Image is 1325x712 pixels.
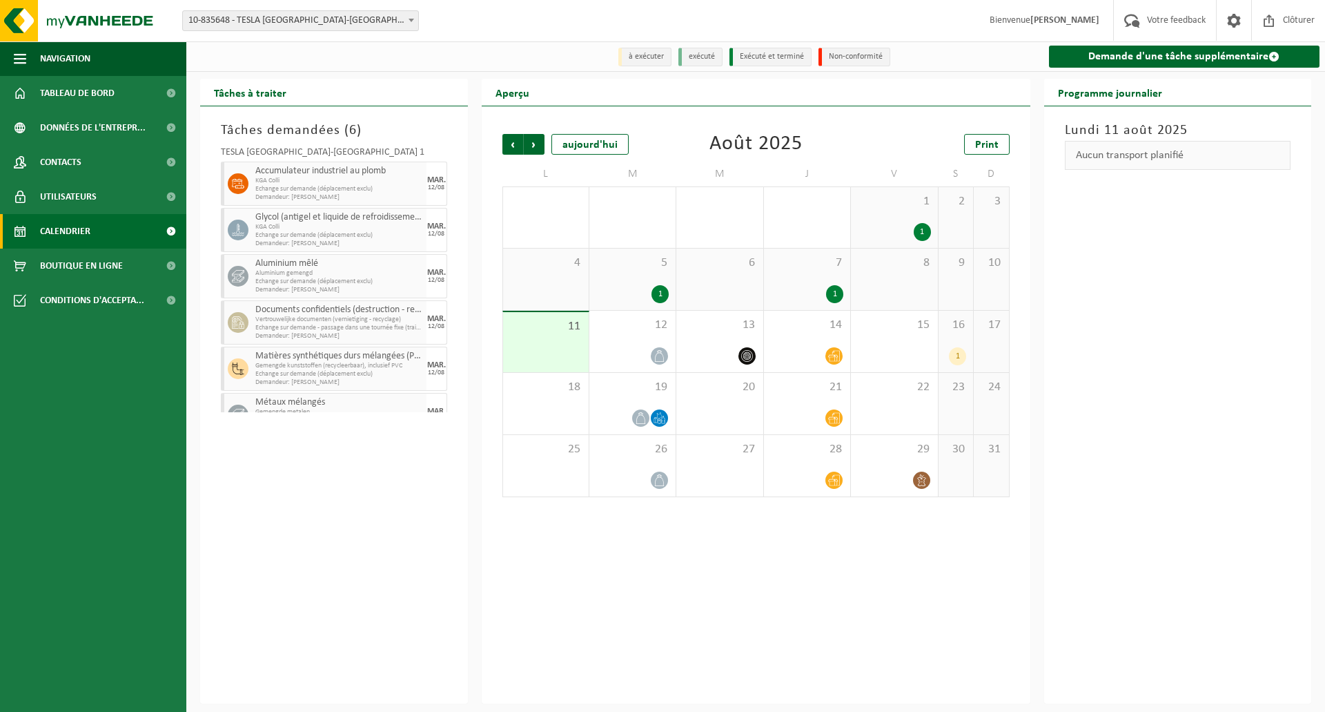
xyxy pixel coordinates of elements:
td: S [939,162,974,186]
span: 10-835648 - TESLA BELGIUM-BRUSSEL 1 - ZAVENTEM [182,10,419,31]
span: 30 [683,194,756,209]
span: 15 [858,318,930,333]
span: Documents confidentiels (destruction - recyclage) [255,305,423,316]
div: 12/08 [428,277,444,284]
span: 27 [683,442,756,457]
h2: Tâches à traiter [200,79,300,106]
li: à exécuter [618,48,671,66]
span: Métaux mélangés [255,397,423,408]
span: Boutique en ligne [40,249,123,283]
span: Données de l'entrepr... [40,110,146,145]
span: 23 [945,380,966,395]
span: 5 [596,256,669,271]
span: 8 [858,256,930,271]
span: 2 [945,194,966,209]
span: 29 [596,194,669,209]
span: 31 [981,442,1001,457]
div: MAR. [427,361,446,369]
span: 20 [683,380,756,395]
h3: Tâches demandées ( ) [221,120,447,141]
span: Demandeur: [PERSON_NAME] [255,286,423,294]
span: 13 [683,318,756,333]
span: 6 [683,256,756,271]
span: 17 [981,318,1001,333]
span: Gemengde metalen [255,408,423,416]
span: Précédent [502,134,523,155]
div: Août 2025 [709,134,803,155]
span: KGA Colli [255,177,423,185]
h2: Programme journalier [1044,79,1176,106]
li: exécuté [678,48,723,66]
div: MAR. [427,407,446,416]
span: 28 [771,442,843,457]
span: Navigation [40,41,90,76]
span: Echange sur demande (déplacement exclu) [255,278,423,286]
td: M [589,162,676,186]
span: 11 [510,319,582,334]
span: Demandeur: [PERSON_NAME] [255,240,423,248]
span: Demandeur: [PERSON_NAME] [255,332,423,340]
td: L [502,162,589,186]
div: MAR. [427,315,446,323]
span: Contacts [40,145,81,180]
span: 3 [981,194,1001,209]
span: Matières synthétiques durs mélangées (PE, PP et PVC), recyclables (industriel) [255,351,423,362]
span: Echange sur demande - passage dans une tournée fixe (traitement inclus) [255,324,423,332]
span: Aluminium mêlé [255,258,423,269]
div: 12/08 [428,323,444,330]
span: 24 [981,380,1001,395]
span: 1 [858,194,930,209]
span: Echange sur demande (déplacement exclu) [255,370,423,378]
li: Non-conformité [818,48,890,66]
span: 31 [771,194,843,209]
div: 1 [949,347,966,365]
span: 7 [771,256,843,271]
span: 14 [771,318,843,333]
td: M [676,162,763,186]
div: MAR. [427,222,446,231]
span: Aluminium gemengd [255,269,423,278]
span: Echange sur demande (déplacement exclu) [255,185,423,193]
span: 9 [945,256,966,271]
span: 22 [858,380,930,395]
span: Gemengde kunststoffen (recycleerbaar), inclusief PVC [255,362,423,370]
span: Accumulateur industriel au plomb [255,166,423,177]
span: 16 [945,318,966,333]
div: 12/08 [428,369,444,376]
span: Tableau de bord [40,76,115,110]
div: 12/08 [428,231,444,238]
div: 12/08 [428,184,444,191]
td: D [974,162,1009,186]
span: Utilisateurs [40,180,97,214]
div: 1 [914,223,931,241]
span: 4 [510,256,582,271]
a: Demande d'une tâche supplémentaire [1049,46,1320,68]
td: J [764,162,851,186]
span: Demandeur: [PERSON_NAME] [255,378,423,387]
span: 10 [981,256,1001,271]
span: 21 [771,380,843,395]
span: 18 [510,380,582,395]
span: 28 [510,194,582,209]
span: 19 [596,380,669,395]
span: Glycol (antigel et liquide de refroidissement) in 200l [255,212,423,223]
a: Print [964,134,1010,155]
span: Print [975,139,999,151]
div: 1 [651,285,669,303]
strong: [PERSON_NAME] [1030,15,1099,26]
span: Conditions d'accepta... [40,283,144,318]
span: 29 [858,442,930,457]
span: 26 [596,442,669,457]
td: V [851,162,938,186]
div: 1 [826,285,843,303]
span: 10-835648 - TESLA BELGIUM-BRUSSEL 1 - ZAVENTEM [183,11,418,30]
div: MAR. [427,269,446,277]
h3: Lundi 11 août 2025 [1065,120,1291,141]
span: Vertrouwelijke documenten (vernietiging - recyclage) [255,316,423,324]
div: aujourd'hui [551,134,629,155]
span: Demandeur: [PERSON_NAME] [255,193,423,202]
div: TESLA [GEOGRAPHIC_DATA]-[GEOGRAPHIC_DATA] 1 [221,148,447,162]
span: 30 [945,442,966,457]
h2: Aperçu [482,79,543,106]
div: Aucun transport planifié [1065,141,1291,170]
